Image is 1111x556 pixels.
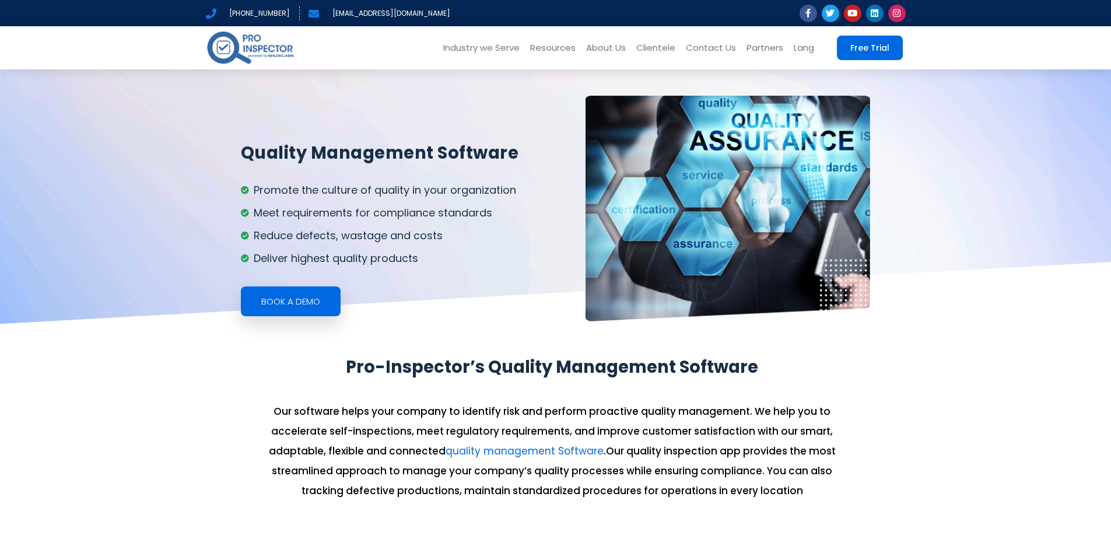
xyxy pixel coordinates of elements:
[268,359,837,375] h2: Pro-Inspector’s quality management software
[581,26,631,69] a: About Us
[741,26,788,69] a: Partners
[446,444,604,458] a: quality management Software
[850,44,889,52] span: Free Trial
[261,297,320,306] span: Book a demo
[251,202,492,223] span: Meet requirements for compliance standards
[309,6,450,20] a: [EMAIL_ADDRESS][DOMAIN_NAME]
[226,6,290,20] span: [PHONE_NUMBER]
[586,96,870,321] img: Quality Management Software
[330,6,450,20] span: [EMAIL_ADDRESS][DOMAIN_NAME]
[631,26,681,69] a: Clientele
[251,248,418,269] span: Deliver highest quality products
[681,26,741,69] a: Contact Us
[251,225,443,246] span: Reduce defects, wastage and costs
[268,401,837,501] p: Our software helps your company to identify risk and perform proactive quality management. We hel...
[206,29,295,66] img: pro-inspector-logo
[313,26,819,69] nav: Menu
[525,26,581,69] a: Resources
[251,180,516,201] span: Promote the culture of quality in your organization
[241,286,341,316] a: Book a demo
[438,26,525,69] a: Industry we Serve
[788,26,819,69] a: Lang
[837,36,903,60] a: Free Trial
[241,139,574,167] h1: Quality Management Software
